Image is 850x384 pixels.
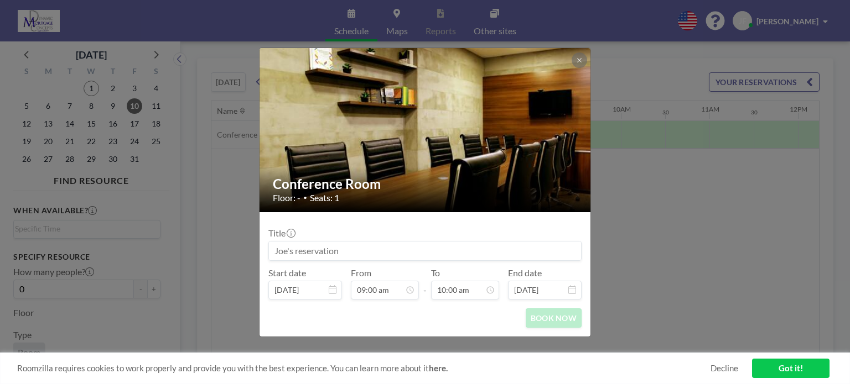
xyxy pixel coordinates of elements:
[351,267,371,278] label: From
[526,308,582,328] button: BOOK NOW
[303,193,307,202] span: •
[429,363,448,373] a: here.
[268,267,306,278] label: Start date
[269,241,581,260] input: Joe's reservation
[431,267,440,278] label: To
[508,267,542,278] label: End date
[273,192,300,203] span: Floor: -
[752,359,830,378] a: Got it!
[310,192,339,203] span: Seats: 1
[711,363,738,374] a: Decline
[268,228,294,239] label: Title
[260,19,592,240] img: 537.jpg
[423,271,427,296] span: -
[17,363,711,374] span: Roomzilla requires cookies to work properly and provide you with the best experience. You can lea...
[273,176,578,192] h2: Conference Room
